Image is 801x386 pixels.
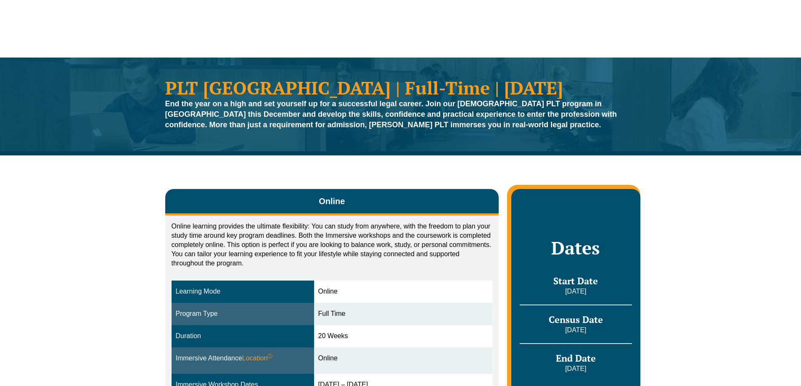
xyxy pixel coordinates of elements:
p: Online learning provides the ultimate flexibility: You can study from anywhere, with the freedom ... [172,222,493,268]
span: End Date [556,352,596,364]
span: Census Date [549,313,603,326]
div: Duration [176,331,310,341]
div: Online [318,354,489,363]
h2: Dates [520,237,632,258]
div: Immersive Attendance [176,354,310,363]
span: Location [242,354,273,363]
div: Online [318,287,489,297]
div: Learning Mode [176,287,310,297]
h1: PLT [GEOGRAPHIC_DATA] | Full-Time | [DATE] [165,79,636,97]
span: Start Date [553,275,598,287]
div: Program Type [176,309,310,319]
span: Online [319,195,345,207]
p: [DATE] [520,326,632,335]
sup: ⓘ [267,353,272,359]
strong: End the year on a high and set yourself up for a successful legal career. Join our [DEMOGRAPHIC_D... [165,100,617,129]
p: [DATE] [520,364,632,373]
p: [DATE] [520,287,632,296]
div: Full Time [318,309,489,319]
div: 20 Weeks [318,331,489,341]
